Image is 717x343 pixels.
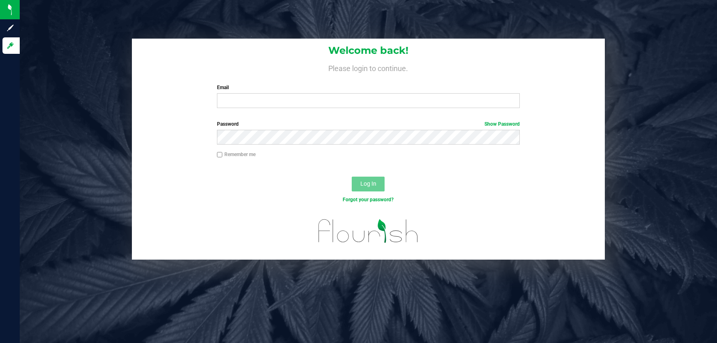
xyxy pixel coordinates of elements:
[217,121,239,127] span: Password
[132,45,605,56] h1: Welcome back!
[6,24,14,32] inline-svg: Sign up
[484,121,520,127] a: Show Password
[309,212,428,250] img: flourish_logo.svg
[217,84,520,91] label: Email
[132,62,605,72] h4: Please login to continue.
[343,197,394,203] a: Forgot your password?
[6,41,14,50] inline-svg: Log in
[352,177,385,191] button: Log In
[217,151,256,158] label: Remember me
[360,180,376,187] span: Log In
[217,152,223,158] input: Remember me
